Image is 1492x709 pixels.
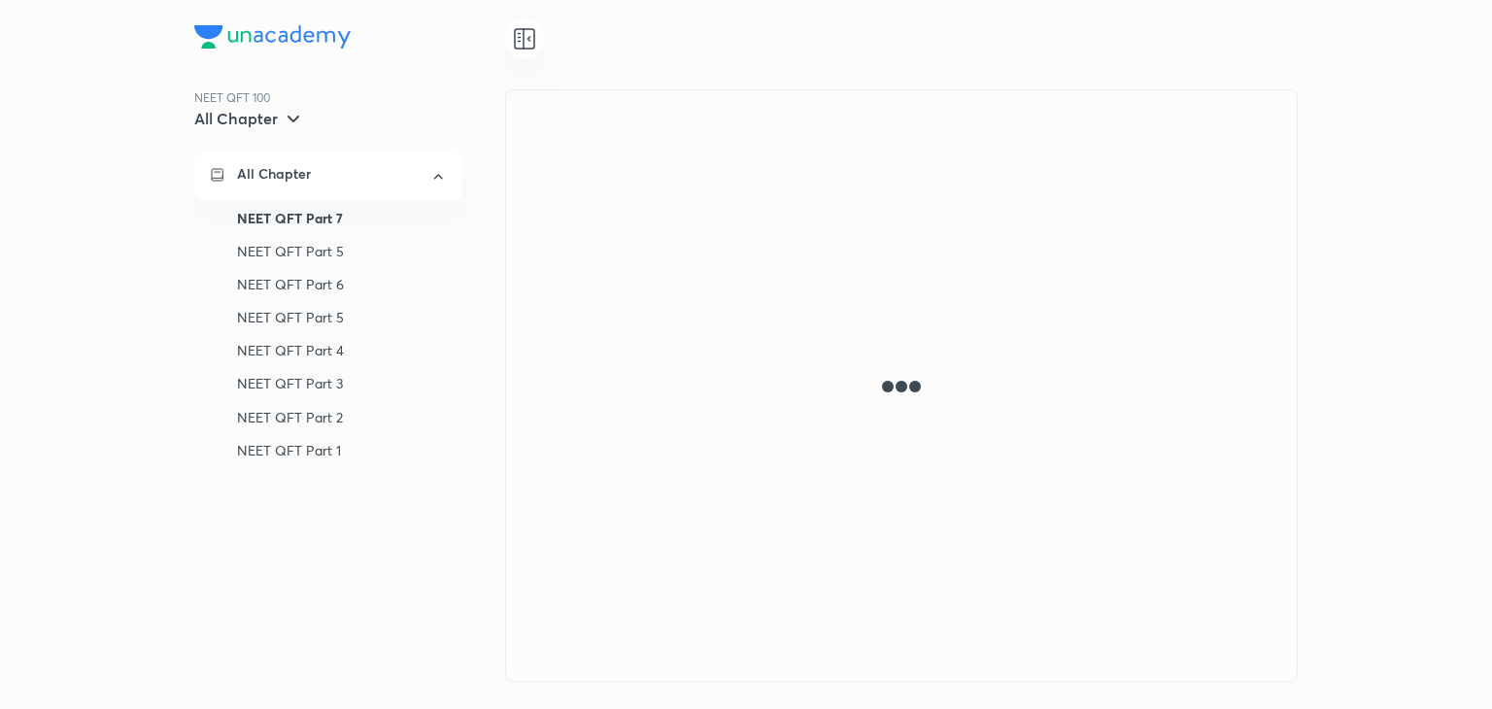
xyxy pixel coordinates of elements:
[194,109,278,128] h5: All Chapter
[237,367,447,400] div: NEET QFT Part 3
[237,235,447,268] div: NEET QFT Part 5
[194,89,505,107] p: NEET QFT 100
[237,334,447,367] div: NEET QFT Part 4
[237,268,447,301] div: NEET QFT Part 6
[237,202,447,235] div: NEET QFT Part 7
[237,434,447,467] div: NEET QFT Part 1
[237,401,447,434] div: NEET QFT Part 2
[237,301,447,334] div: NEET QFT Part 5
[194,25,351,49] img: Company Logo
[237,165,311,183] p: All Chapter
